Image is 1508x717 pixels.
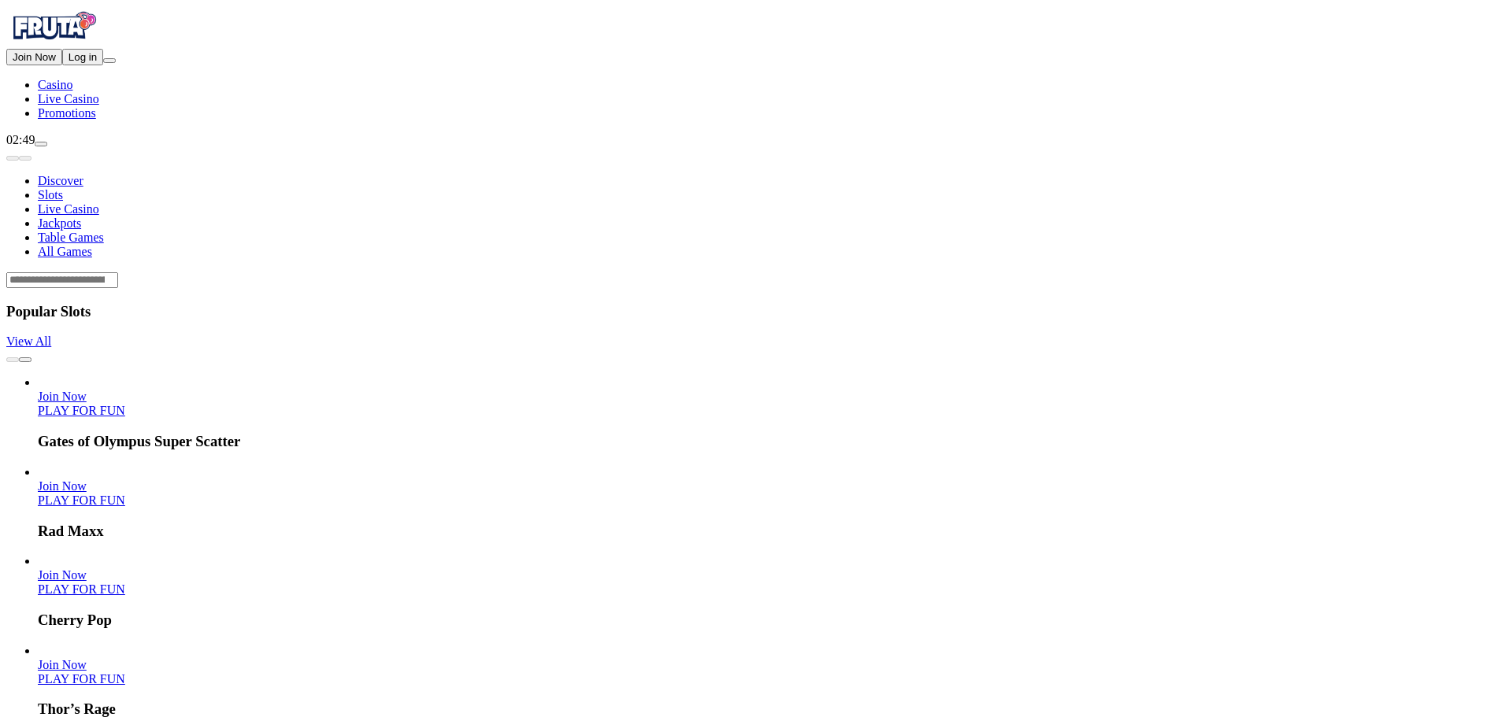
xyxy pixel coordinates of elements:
span: Live Casino [38,92,99,105]
span: Table Games [38,231,104,244]
header: Lobby [6,147,1502,288]
article: Rad Maxx [38,465,1502,540]
a: Thor’s Rage [38,658,87,671]
span: Live Casino [38,202,99,216]
span: Join Now [38,568,87,582]
h3: Gates of Olympus Super Scatter [38,433,1502,450]
span: Log in [69,51,97,63]
a: Cherry Pop [38,568,87,582]
h3: Rad Maxx [38,523,1502,540]
a: Rad Maxx [38,479,87,493]
h3: Popular Slots [6,303,1502,320]
button: Join Now [6,49,62,65]
a: gift-inverted iconPromotions [38,106,96,120]
a: Fruta [6,35,101,48]
button: next slide [19,357,31,362]
span: Join Now [38,479,87,493]
span: Discover [38,174,83,187]
input: Search [6,272,118,288]
span: 02:49 [6,133,35,146]
button: menu [103,58,116,63]
a: Gates of Olympus Super Scatter [38,390,87,403]
button: live-chat [35,142,47,146]
a: Gates of Olympus Super Scatter [38,404,125,417]
article: Gates of Olympus Super Scatter [38,375,1502,450]
nav: Lobby [6,147,1502,259]
button: next slide [19,156,31,161]
span: Casino [38,78,72,91]
nav: Primary [6,6,1502,120]
span: Join Now [38,390,87,403]
span: Slots [38,188,63,201]
span: Jackpots [38,216,81,230]
h3: Cherry Pop [38,612,1502,629]
span: Promotions [38,106,96,120]
a: diamond iconCasino [38,78,72,91]
button: prev slide [6,156,19,161]
a: Cherry Pop [38,582,125,596]
img: Fruta [6,6,101,46]
a: Rad Maxx [38,493,125,507]
a: poker-chip iconLive Casino [38,92,99,105]
a: View All [6,334,51,348]
a: Thor’s Rage [38,672,125,686]
span: Join Now [38,658,87,671]
button: Log in [62,49,103,65]
article: Cherry Pop [38,554,1502,629]
span: All Games [38,245,92,258]
button: prev slide [6,357,19,362]
span: Join Now [13,51,56,63]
